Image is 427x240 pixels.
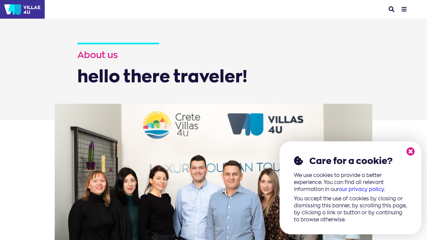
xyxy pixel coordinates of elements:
p: You accept the use of cookies by closing or dismissing this banner, by scrolling this page, by cl... [294,195,407,223]
p: We use cookies to provide a better experience. You can find all relevant information in our . [294,172,407,193]
div: hello there traveler! [77,66,350,86]
h2: Care for a cookie? [294,155,407,166]
h1: About us [77,31,350,60]
a: our privacy policy [339,186,384,192]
